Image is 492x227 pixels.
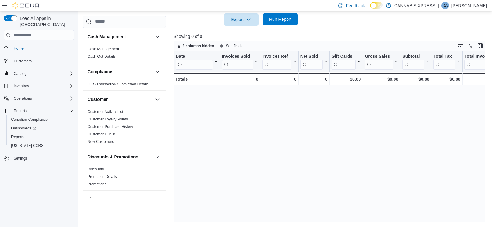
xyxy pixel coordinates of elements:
[222,75,258,83] div: 0
[14,156,27,161] span: Settings
[1,69,76,78] button: Catalog
[9,133,74,141] span: Reports
[14,84,29,89] span: Inventory
[11,70,74,77] span: Catalog
[226,43,242,48] span: Sort fields
[443,2,448,9] span: DA
[88,82,149,86] a: OCS Transaction Submission Details
[9,116,50,123] a: Canadian Compliance
[331,53,356,69] div: Gift Card Sales
[11,117,48,122] span: Canadian Compliance
[1,44,76,53] button: Home
[370,2,383,9] input: Dark Mode
[224,13,259,26] button: Export
[88,54,116,59] a: Cash Out Details
[222,53,258,69] button: Invoices Sold
[222,53,253,59] div: Invoices Sold
[83,80,166,90] div: Compliance
[11,95,74,102] span: Operations
[88,139,114,144] a: New Customers
[88,196,104,202] h3: Finance
[88,174,117,179] span: Promotion Details
[11,155,29,162] a: Settings
[394,2,435,9] p: CANNABIS XPRESS
[88,47,119,52] span: Cash Management
[88,69,112,75] h3: Compliance
[88,69,152,75] button: Compliance
[11,134,24,139] span: Reports
[331,53,361,69] button: Gift Cards
[11,44,74,52] span: Home
[402,53,424,59] div: Subtotal
[14,96,32,101] span: Operations
[365,75,398,83] div: $0.00
[88,82,149,87] span: OCS Transaction Submission Details
[262,53,296,69] button: Invoices Ref
[9,125,74,132] span: Dashboards
[11,143,43,148] span: [US_STATE] CCRS
[6,115,76,124] button: Canadian Compliance
[9,142,74,149] span: Washington CCRS
[11,107,74,115] span: Reports
[6,141,76,150] button: [US_STATE] CCRS
[1,154,76,163] button: Settings
[441,2,449,9] div: Daysha Amos
[9,116,74,123] span: Canadian Compliance
[451,2,487,9] p: [PERSON_NAME]
[14,46,24,51] span: Home
[365,53,398,69] button: Gross Sales
[262,75,296,83] div: 0
[176,53,213,59] div: Date
[88,96,108,102] h3: Customer
[11,107,29,115] button: Reports
[300,53,327,69] button: Net Sold
[88,117,128,121] a: Customer Loyalty Points
[88,96,152,102] button: Customer
[154,33,161,40] button: Cash Management
[300,75,327,83] div: 0
[263,13,298,25] button: Run Report
[433,53,455,59] div: Total Tax
[11,95,34,102] button: Operations
[331,75,361,83] div: $0.00
[476,42,484,50] button: Enter fullscreen
[11,70,29,77] button: Catalog
[433,75,460,83] div: $0.00
[433,53,460,69] button: Total Tax
[88,34,152,40] button: Cash Management
[300,53,322,69] div: Net Sold
[11,45,26,52] a: Home
[154,153,161,161] button: Discounts & Promotions
[11,82,31,90] button: Inventory
[176,53,218,69] button: Date
[457,42,464,50] button: Keyboard shortcuts
[262,53,291,69] div: Invoices Ref
[88,124,133,129] span: Customer Purchase History
[331,53,356,59] div: Gift Cards
[365,53,393,59] div: Gross Sales
[88,154,152,160] button: Discounts & Promotions
[11,154,74,162] span: Settings
[14,108,27,113] span: Reports
[154,196,161,203] button: Finance
[1,82,76,90] button: Inventory
[402,53,424,69] div: Subtotal
[88,47,119,51] a: Cash Management
[438,2,439,9] p: |
[88,110,123,114] a: Customer Activity List
[9,142,46,149] a: [US_STATE] CCRS
[88,167,104,171] a: Discounts
[88,167,104,172] span: Discounts
[1,57,76,66] button: Customers
[1,94,76,103] button: Operations
[12,2,40,9] img: Cova
[4,41,74,179] nav: Complex example
[88,182,106,186] a: Promotions
[88,132,116,136] a: Customer Queue
[17,15,74,28] span: Load All Apps in [GEOGRAPHIC_DATA]
[402,75,429,83] div: $0.00
[11,126,36,131] span: Dashboards
[88,132,116,137] span: Customer Queue
[222,53,253,69] div: Invoices Sold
